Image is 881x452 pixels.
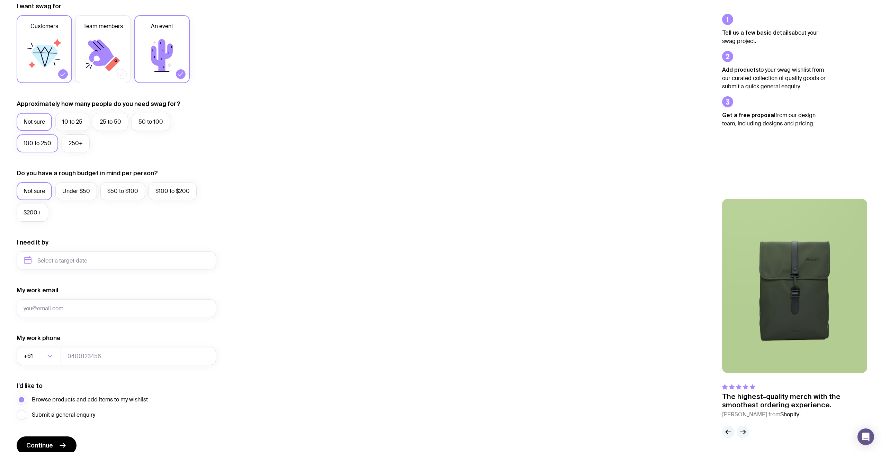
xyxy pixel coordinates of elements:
[83,22,123,30] span: Team members
[26,441,53,450] span: Continue
[722,112,775,118] strong: Get a free proposal
[857,428,874,445] div: Open Intercom Messenger
[17,100,180,108] label: Approximately how many people do you need swag for?
[24,347,34,365] span: +61
[722,28,826,45] p: about your swag project.
[30,22,58,30] span: Customers
[17,347,61,365] div: Search for option
[93,113,128,131] label: 25 to 50
[722,410,867,419] cite: [PERSON_NAME] from
[722,29,792,36] strong: Tell us a few basic details
[61,347,216,365] input: 0400123456
[55,113,89,131] label: 10 to 25
[722,67,759,73] strong: Add products
[17,334,61,342] label: My work phone
[132,113,170,131] label: 50 to 100
[17,382,43,390] label: I’d like to
[55,182,97,200] label: Under $50
[100,182,145,200] label: $50 to $100
[32,411,95,419] span: Submit a general enquiry
[149,182,197,200] label: $100 to $200
[17,113,52,131] label: Not sure
[17,169,158,177] label: Do you have a rough budget in mind per person?
[17,299,216,317] input: you@email.com
[34,347,45,365] input: Search for option
[17,238,48,247] label: I need it by
[32,396,148,404] span: Browse products and add items to my wishlist
[780,411,799,418] span: Shopify
[722,65,826,91] p: to your swag wishlist from our curated collection of quality goods or submit a quick general enqu...
[722,111,826,128] p: from our design team, including designs and pricing.
[17,286,58,294] label: My work email
[17,251,216,269] input: Select a target date
[62,134,90,152] label: 250+
[17,204,48,222] label: $200+
[151,22,173,30] span: An event
[17,182,52,200] label: Not sure
[722,392,867,409] p: The highest-quality merch with the smoothest ordering experience.
[17,134,58,152] label: 100 to 250
[17,2,61,10] label: I want swag for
